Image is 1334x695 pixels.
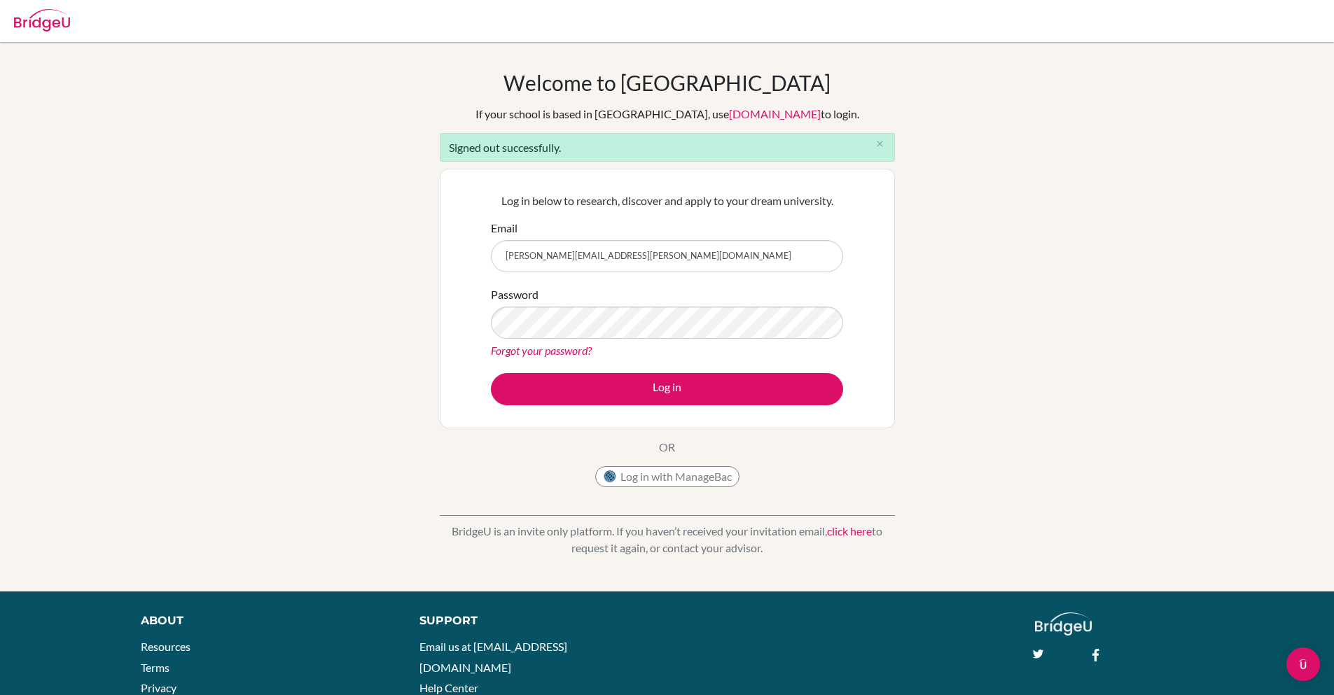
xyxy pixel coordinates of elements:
[491,220,517,237] label: Email
[491,344,592,357] a: Forgot your password?
[595,466,739,487] button: Log in with ManageBac
[1035,612,1092,636] img: logo_white@2x-f4f0deed5e89b7ecb1c2cc34c3e3d731f90f0f143d5ea2071677605dd97b5244.png
[659,439,675,456] p: OR
[141,640,190,653] a: Resources
[1286,647,1320,681] div: Open Intercom Messenger
[729,107,821,120] a: [DOMAIN_NAME]
[419,640,567,674] a: Email us at [EMAIL_ADDRESS][DOMAIN_NAME]
[141,661,169,674] a: Terms
[491,286,539,303] label: Password
[419,681,478,694] a: Help Center
[440,133,895,162] div: Signed out successfully.
[503,70,831,95] h1: Welcome to [GEOGRAPHIC_DATA]
[491,373,843,405] button: Log in
[491,192,843,209] p: Log in below to research, discover and apply to your dream university.
[875,139,885,149] i: close
[141,612,388,629] div: About
[419,612,651,629] div: Support
[440,523,895,556] p: BridgeU is an invite only platform. If you haven’t received your invitation email, to request it ...
[475,106,859,122] div: If your school is based in [GEOGRAPHIC_DATA], use to login.
[14,9,70,31] img: Bridge-U
[866,134,894,155] button: Close
[141,681,176,694] a: Privacy
[827,524,872,538] a: click here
